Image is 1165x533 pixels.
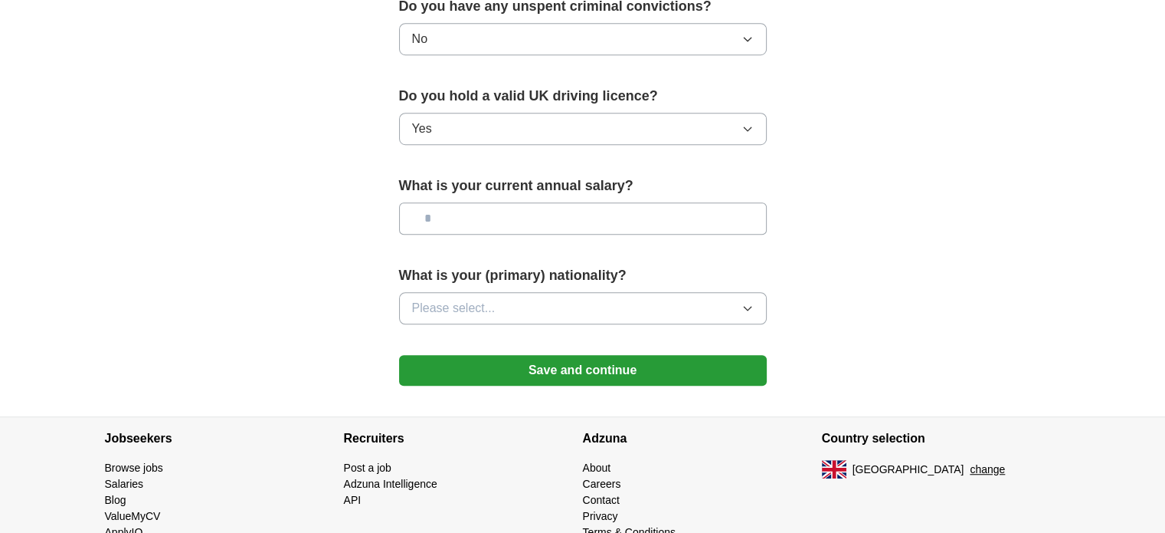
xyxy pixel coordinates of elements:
a: Adzuna Intelligence [344,478,437,490]
a: ValueMyCV [105,510,161,522]
button: Please select... [399,292,767,324]
span: [GEOGRAPHIC_DATA] [852,462,964,478]
button: Save and continue [399,355,767,386]
a: Contact [583,494,620,506]
a: Careers [583,478,621,490]
a: Browse jobs [105,462,163,474]
label: Do you hold a valid UK driving licence? [399,86,767,107]
a: Salaries [105,478,144,490]
label: What is your (primary) nationality? [399,265,767,286]
button: Yes [399,113,767,145]
a: API [344,494,362,506]
label: What is your current annual salary? [399,176,767,196]
span: Yes [412,120,432,138]
button: change [970,462,1005,478]
a: Blog [105,494,126,506]
a: Post a job [344,462,391,474]
h4: Country selection [822,417,1061,460]
button: No [399,23,767,55]
span: Please select... [412,299,496,317]
img: UK flag [822,460,846,479]
a: Privacy [583,510,618,522]
a: About [583,462,611,474]
span: No [412,30,427,48]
